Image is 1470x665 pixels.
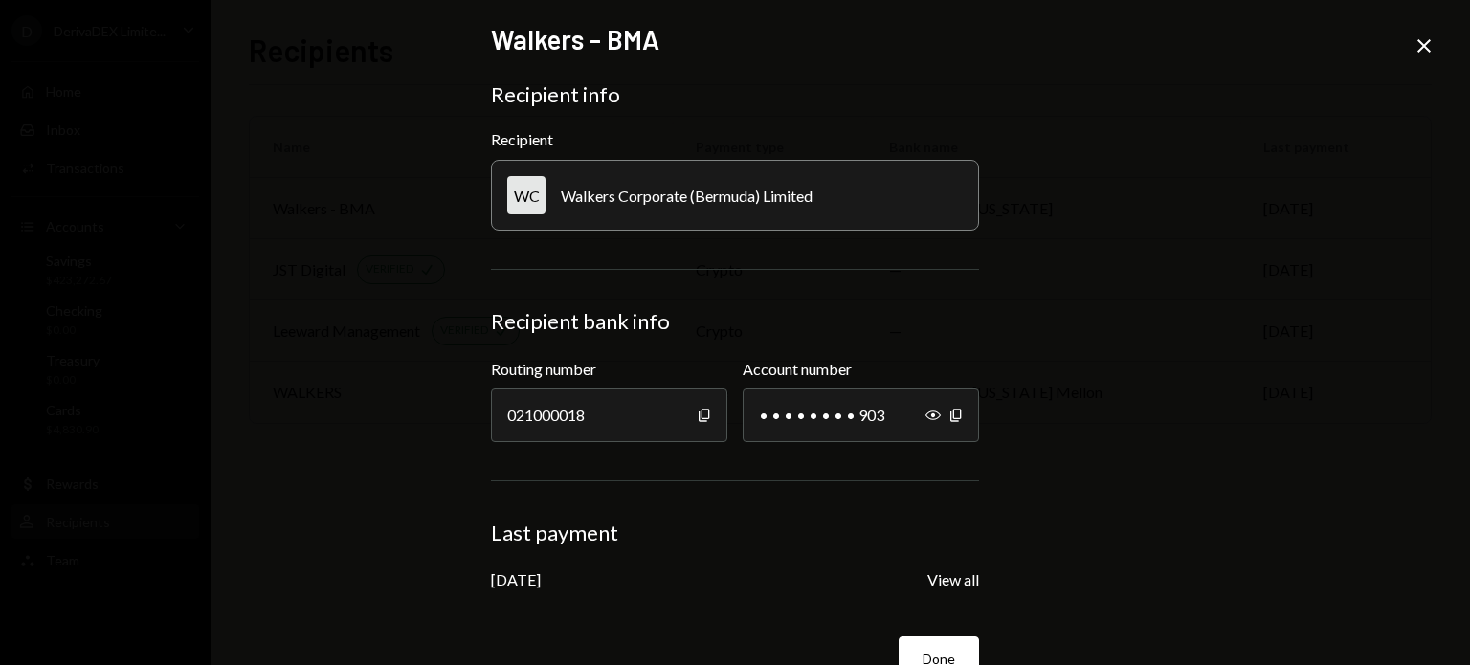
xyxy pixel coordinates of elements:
label: Account number [743,358,979,381]
div: Walkers Corporate (Bermuda) Limited [561,187,813,205]
div: 021000018 [491,388,727,442]
div: • • • • • • • • 903 [743,388,979,442]
div: Recipient info [491,81,979,108]
div: Last payment [491,520,979,546]
button: View all [927,570,979,590]
label: Routing number [491,358,727,381]
h2: Walkers - BMA [491,21,979,58]
div: Recipient bank info [491,308,979,335]
div: [DATE] [491,570,541,588]
div: Recipient [491,130,979,148]
div: WC [507,176,546,214]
